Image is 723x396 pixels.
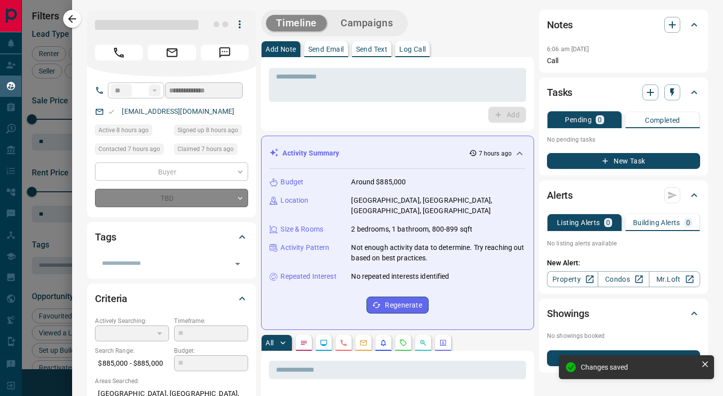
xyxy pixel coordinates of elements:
[419,339,427,347] svg: Opportunities
[598,271,649,287] a: Condos
[95,225,248,249] div: Tags
[280,242,329,253] p: Activity Pattern
[351,195,526,216] p: [GEOGRAPHIC_DATA], [GEOGRAPHIC_DATA], [GEOGRAPHIC_DATA], [GEOGRAPHIC_DATA]
[356,46,388,53] p: Send Text
[122,107,234,115] a: [EMAIL_ADDRESS][DOMAIN_NAME]
[547,13,700,37] div: Notes
[547,56,700,66] p: Call
[95,317,169,325] p: Actively Searching:
[351,242,526,263] p: Not enough activity data to determine. Try reaching out based on best practices.
[340,339,348,347] svg: Calls
[174,317,248,325] p: Timeframe:
[547,80,700,104] div: Tasks
[95,45,143,61] span: Call
[98,144,160,154] span: Contacted 7 hours ago
[148,45,195,61] span: Email
[308,46,344,53] p: Send Email
[174,125,248,139] div: Tue Oct 14 2025
[280,195,308,206] p: Location
[280,177,303,187] p: Budget
[565,116,592,123] p: Pending
[547,183,700,207] div: Alerts
[645,117,680,124] p: Completed
[266,15,327,31] button: Timeline
[95,377,248,386] p: Areas Searched:
[351,224,472,235] p: 2 bedrooms, 1 bathroom, 800-899 sqft
[95,287,248,311] div: Criteria
[547,239,700,248] p: No listing alerts available
[547,153,700,169] button: New Task
[95,229,116,245] h2: Tags
[270,144,526,162] div: Activity Summary7 hours ago
[686,219,690,226] p: 0
[178,144,234,154] span: Claimed 7 hours ago
[231,257,245,271] button: Open
[266,339,273,346] p: All
[606,219,610,226] p: 0
[351,177,406,187] p: Around $885,000
[360,339,367,347] svg: Emails
[351,271,449,282] p: No repeated interests identified
[547,271,598,287] a: Property
[649,271,700,287] a: Mr.Loft
[331,15,403,31] button: Campaigns
[547,350,700,366] button: New Showing
[95,162,248,181] div: Buyer
[547,46,589,53] p: 6:06 am [DATE]
[300,339,308,347] svg: Notes
[98,125,149,135] span: Active 8 hours ago
[95,346,169,355] p: Search Range:
[557,219,600,226] p: Listing Alerts
[479,149,512,158] p: 7 hours ago
[547,84,572,100] h2: Tasks
[266,46,296,53] p: Add Note
[581,363,697,371] div: Changes saved
[547,302,700,325] div: Showings
[366,297,429,314] button: Regenerate
[547,132,700,147] p: No pending tasks
[95,355,169,372] p: $885,000 - $885,000
[95,189,248,207] div: TBD
[399,46,426,53] p: Log Call
[399,339,407,347] svg: Requests
[320,339,328,347] svg: Lead Browsing Activity
[174,144,248,158] div: Tue Oct 14 2025
[95,291,127,307] h2: Criteria
[547,17,573,33] h2: Notes
[547,187,573,203] h2: Alerts
[282,148,339,158] p: Activity Summary
[95,125,169,139] div: Tue Oct 14 2025
[280,271,336,282] p: Repeated Interest
[108,108,115,115] svg: Email Valid
[598,116,602,123] p: 0
[547,331,700,340] p: No showings booked
[174,346,248,355] p: Budget:
[201,45,249,61] span: Message
[178,125,238,135] span: Signed up 8 hours ago
[439,339,447,347] svg: Agent Actions
[547,258,700,268] p: New Alert:
[547,306,589,321] h2: Showings
[633,219,680,226] p: Building Alerts
[95,144,169,158] div: Tue Oct 14 2025
[379,339,387,347] svg: Listing Alerts
[280,224,323,235] p: Size & Rooms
